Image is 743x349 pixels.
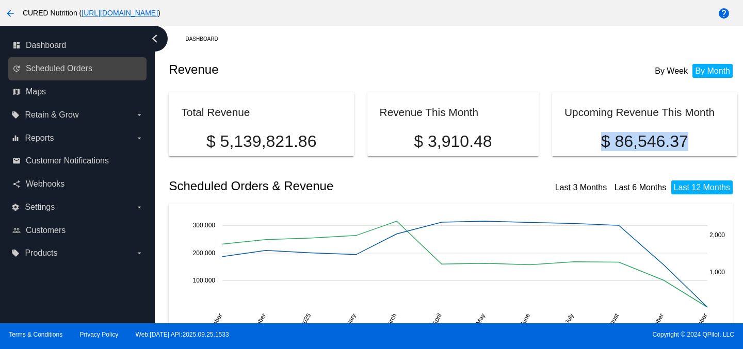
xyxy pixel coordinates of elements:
text: July [563,312,575,325]
a: Dashboard [185,31,227,47]
text: April [431,312,443,326]
text: March [383,312,398,330]
i: share [12,180,21,188]
mat-icon: help [718,7,730,20]
li: By Month [692,64,733,78]
a: Last 3 Months [555,183,607,192]
span: Customer Notifications [26,156,109,165]
i: arrow_drop_down [135,249,143,257]
span: Copyright © 2024 QPilot, LLC [380,331,734,338]
i: settings [11,203,20,211]
a: people_outline Customers [12,222,143,239]
a: Web:[DATE] API:2025.09.25.1533 [136,331,229,338]
a: email Customer Notifications [12,153,143,169]
a: map Maps [12,84,143,100]
text: 200,000 [193,249,216,256]
p: $ 3,910.48 [380,132,527,151]
i: arrow_drop_down [135,203,143,211]
span: Scheduled Orders [26,64,92,73]
a: [URL][DOMAIN_NAME] [82,9,158,17]
i: arrow_drop_down [135,111,143,119]
a: update Scheduled Orders [12,60,143,77]
span: CURED Nutrition ( ) [23,9,160,17]
i: email [12,157,21,165]
i: chevron_left [147,30,163,47]
i: map [12,88,21,96]
text: 2025 [299,312,313,327]
p: $ 86,546.37 [564,132,724,151]
a: Privacy Policy [80,331,119,338]
i: local_offer [11,249,20,257]
h2: Revenue This Month [380,106,479,118]
a: share Webhooks [12,176,143,192]
i: dashboard [12,41,21,49]
text: 300,000 [193,222,216,229]
span: Settings [25,203,55,212]
text: June [519,312,532,327]
p: $ 5,139,821.86 [181,132,341,151]
i: update [12,64,21,73]
li: By Week [652,64,690,78]
span: Customers [26,226,66,235]
text: May [475,312,487,326]
span: Dashboard [26,41,66,50]
text: August [605,312,621,333]
a: dashboard Dashboard [12,37,143,54]
a: Last 6 Months [615,183,667,192]
h2: Scheduled Orders & Revenue [169,179,453,193]
i: people_outline [12,226,21,235]
i: equalizer [11,134,20,142]
text: 100,000 [193,277,216,284]
a: Last 12 Months [674,183,730,192]
i: local_offer [11,111,20,119]
h2: Upcoming Revenue This Month [564,106,715,118]
h2: Revenue [169,62,453,77]
h2: Total Revenue [181,106,250,118]
a: Terms & Conditions [9,331,62,338]
span: Webhooks [26,179,64,189]
text: 2,000 [709,231,725,239]
span: Reports [25,134,54,143]
span: Retain & Grow [25,110,78,120]
text: 1,000 [709,268,725,275]
i: arrow_drop_down [135,134,143,142]
mat-icon: arrow_back [4,7,17,20]
span: Maps [26,87,46,96]
span: Products [25,248,57,258]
